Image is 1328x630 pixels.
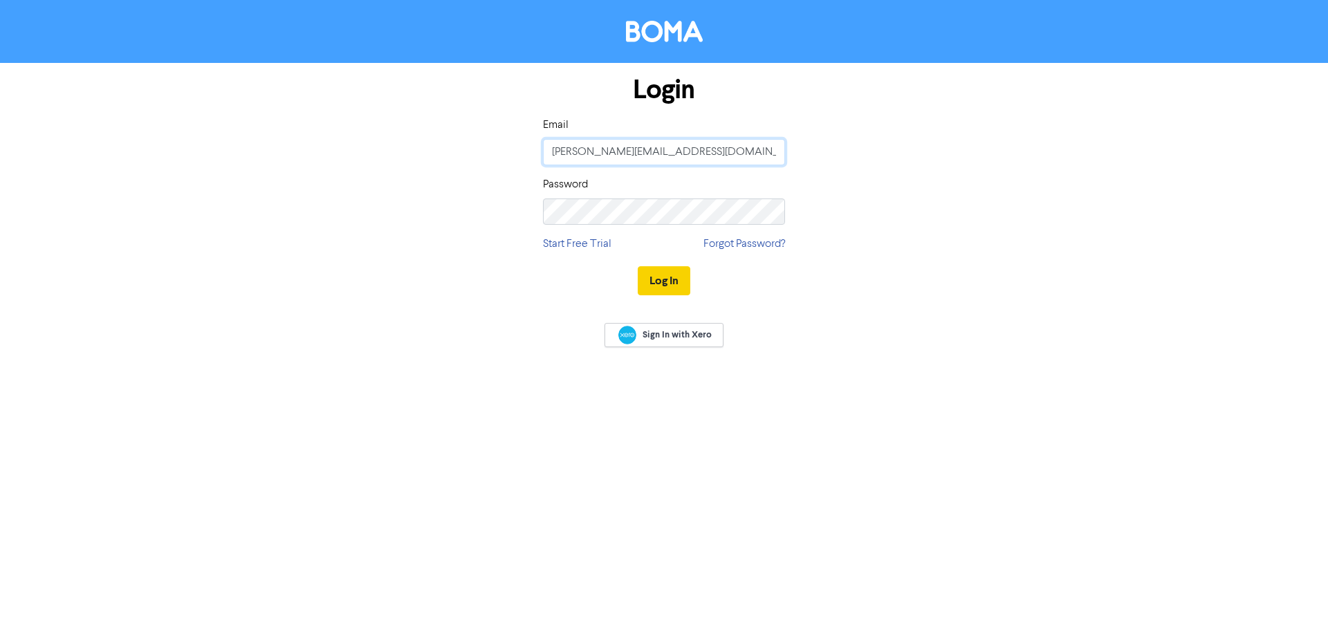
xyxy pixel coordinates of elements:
[626,21,703,42] img: BOMA Logo
[643,328,712,341] span: Sign In with Xero
[703,236,785,252] a: Forgot Password?
[638,266,690,295] button: Log In
[543,176,588,193] label: Password
[1259,564,1328,630] iframe: Chat Widget
[605,323,723,347] a: Sign In with Xero
[543,74,785,106] h1: Login
[543,117,569,133] label: Email
[760,144,777,160] keeper-lock: Open Keeper Popup
[543,236,611,252] a: Start Free Trial
[618,326,636,344] img: Xero logo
